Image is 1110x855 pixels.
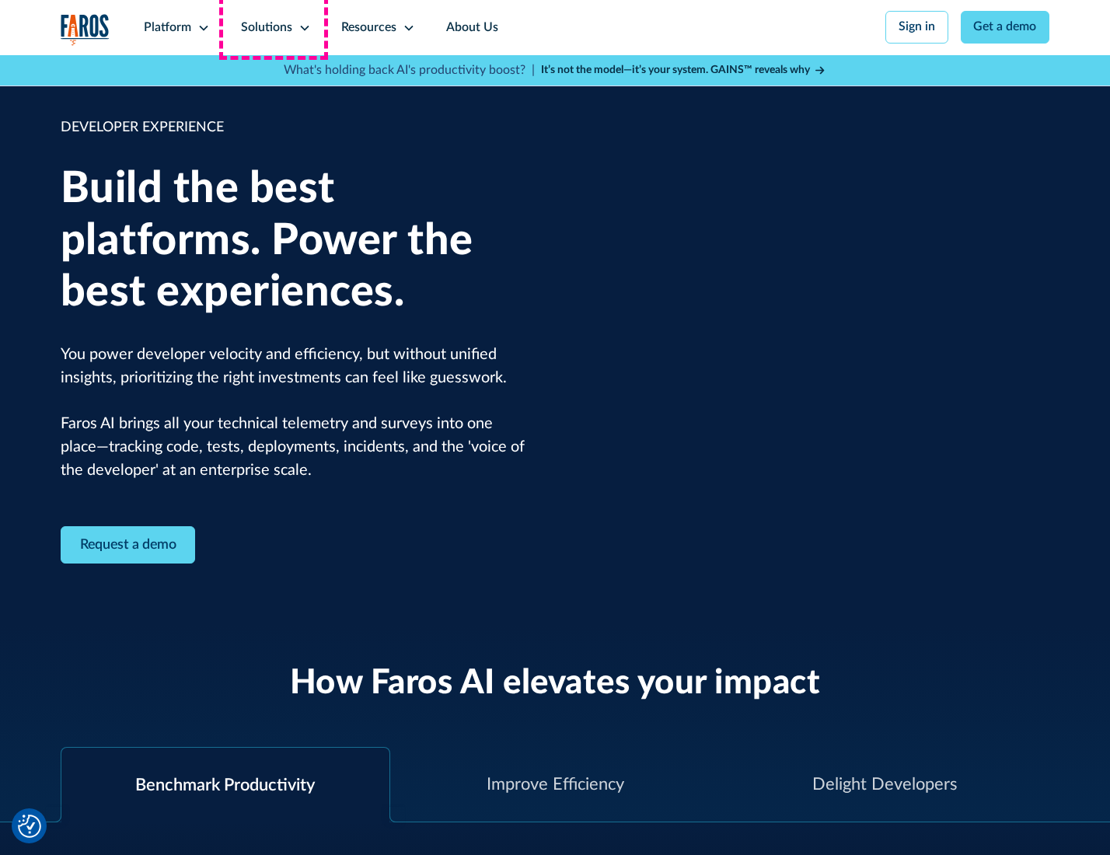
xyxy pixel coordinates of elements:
div: Benchmark Productivity [135,773,315,798]
div: Platform [144,19,191,37]
a: home [61,14,110,46]
div: Resources [341,19,396,37]
img: Revisit consent button [18,815,41,838]
h1: Build the best platforms. Power the best experiences. [61,163,532,319]
p: You power developer velocity and efficiency, but without unified insights, prioritizing the right... [61,344,532,483]
a: Contact Modal [61,526,196,564]
p: What's holding back AI's productivity boost? | [284,61,535,80]
strong: It’s not the model—it’s your system. GAINS™ reveals why [541,65,810,75]
a: It’s not the model—it’s your system. GAINS™ reveals why [541,62,827,79]
button: Cookie Settings [18,815,41,838]
a: Get a demo [961,11,1050,44]
h2: How Faros AI elevates your impact [290,663,821,704]
a: Sign in [885,11,948,44]
div: Improve Efficiency [487,772,624,797]
div: Delight Developers [812,772,957,797]
img: Logo of the analytics and reporting company Faros. [61,14,110,46]
div: Solutions [241,19,292,37]
div: DEVELOPER EXPERIENCE [61,117,532,138]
